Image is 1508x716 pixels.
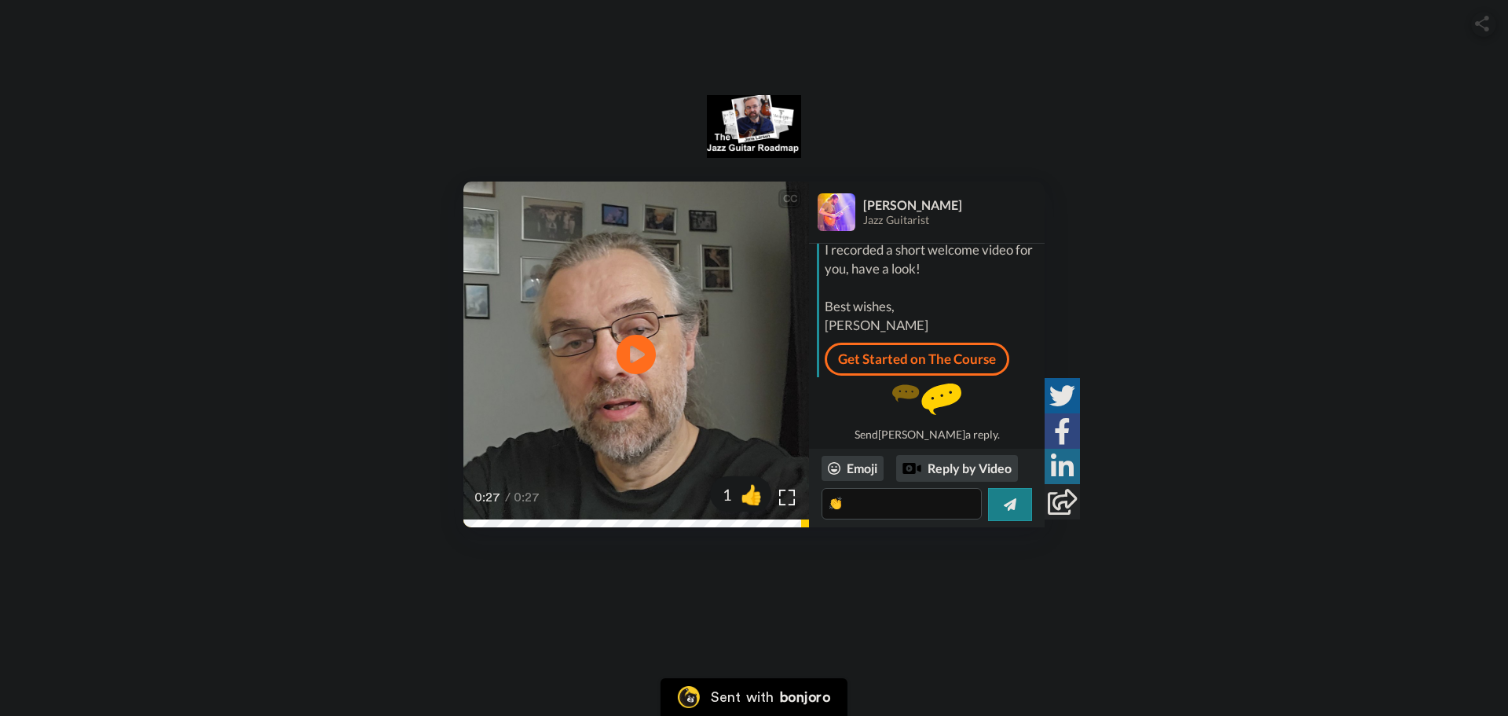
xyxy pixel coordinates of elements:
textarea: 👏 [822,488,982,520]
div: CC [780,191,800,207]
button: 1👍 [710,476,771,512]
span: 1 [710,483,732,505]
img: Profile Image [818,193,855,231]
a: Get Started on The Course [825,343,1009,376]
span: / [505,488,511,507]
div: Reply by Video [896,455,1018,482]
div: [PERSON_NAME] [863,197,1044,212]
img: logo [707,95,801,158]
span: 👍 [732,482,771,507]
div: Jazz Guitarist [863,214,1044,227]
img: ic_share.svg [1475,16,1489,31]
span: 0:27 [514,488,541,507]
div: Send [PERSON_NAME] a reply. [809,384,1045,441]
span: 0:27 [474,488,502,507]
img: message.svg [892,384,961,415]
div: Reply by Video [902,459,921,478]
div: Emoji [822,456,884,481]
